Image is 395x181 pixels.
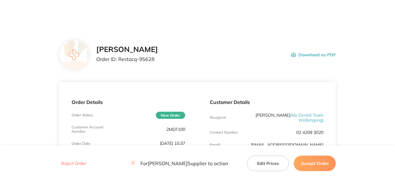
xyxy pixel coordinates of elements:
button: Download as PDF [291,45,336,64]
a: [EMAIL_ADDRESS][DOMAIN_NAME] [251,142,323,148]
p: Recipient [210,115,226,120]
p: [PERSON_NAME] [248,113,323,123]
p: [DATE] 15:37 [160,141,185,146]
a: Restocq logo [32,9,94,19]
p: Order ID: Restocq- 95628 [96,56,158,62]
img: Restocq logo [32,9,94,18]
p: 2MDT100 [166,127,185,132]
button: Edit Prices [247,155,289,171]
p: Customer Account Number [72,125,110,134]
p: 02 4209 3020 [296,130,323,135]
h2: [PERSON_NAME] [96,45,158,54]
p: For [PERSON_NAME] Supplier to action [131,160,228,166]
button: Reject Order [59,161,88,166]
p: Customer Details [210,99,323,105]
p: Order Date [72,141,90,146]
button: Accept Order [294,155,336,171]
span: ( My Dental Team Wollongong ) [290,112,323,123]
p: Order Status [72,113,93,117]
p: Order Details [72,99,185,105]
p: Contact Number [210,130,238,135]
span: New Order [156,112,185,119]
p: Emaill [210,143,220,147]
